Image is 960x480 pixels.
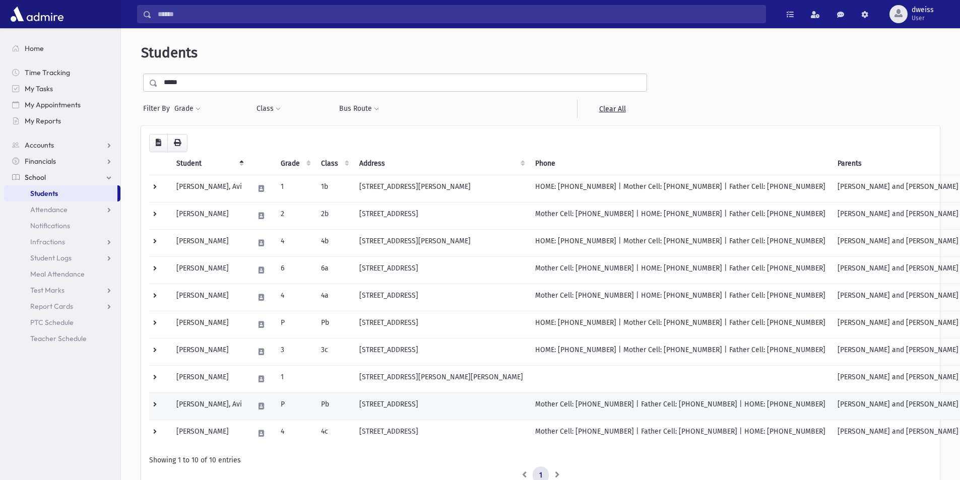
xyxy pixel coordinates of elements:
[170,338,248,365] td: [PERSON_NAME]
[4,282,120,298] a: Test Marks
[170,202,248,229] td: [PERSON_NAME]
[339,100,379,118] button: Bus Route
[170,284,248,311] td: [PERSON_NAME]
[149,134,168,152] button: CSV
[529,202,831,229] td: Mother Cell: [PHONE_NUMBER] | HOME: [PHONE_NUMBER] | Father Cell: [PHONE_NUMBER]
[170,152,248,175] th: Student: activate to sort column descending
[167,134,187,152] button: Print
[4,153,120,169] a: Financials
[577,100,647,118] a: Clear All
[30,302,73,311] span: Report Cards
[275,175,315,202] td: 1
[353,338,529,365] td: [STREET_ADDRESS]
[170,392,248,420] td: [PERSON_NAME], Avi
[315,229,353,256] td: 4b
[4,97,120,113] a: My Appointments
[315,392,353,420] td: Pb
[149,455,932,465] div: Showing 1 to 10 of 10 entries
[4,330,120,347] a: Teacher Schedule
[275,392,315,420] td: P
[275,365,315,392] td: 1
[275,202,315,229] td: 2
[275,284,315,311] td: 4
[30,269,85,279] span: Meal Attendance
[141,44,198,61] span: Students
[30,237,65,246] span: Infractions
[25,44,44,53] span: Home
[529,311,831,338] td: HOME: [PHONE_NUMBER] | Mother Cell: [PHONE_NUMBER] | Father Cell: [PHONE_NUMBER]
[30,318,74,327] span: PTC Schedule
[30,334,87,343] span: Teacher Schedule
[275,256,315,284] td: 6
[529,175,831,202] td: HOME: [PHONE_NUMBER] | Mother Cell: [PHONE_NUMBER] | Father Cell: [PHONE_NUMBER]
[4,185,117,201] a: Students
[30,286,65,295] span: Test Marks
[315,284,353,311] td: 4a
[4,113,120,129] a: My Reports
[529,256,831,284] td: Mother Cell: [PHONE_NUMBER] | HOME: [PHONE_NUMBER] | Father Cell: [PHONE_NUMBER]
[315,311,353,338] td: Pb
[4,81,120,97] a: My Tasks
[8,4,66,24] img: AdmirePro
[256,100,281,118] button: Class
[170,311,248,338] td: [PERSON_NAME]
[170,256,248,284] td: [PERSON_NAME]
[30,189,58,198] span: Students
[353,202,529,229] td: [STREET_ADDRESS]
[4,64,120,81] a: Time Tracking
[25,157,56,166] span: Financials
[275,420,315,447] td: 4
[353,175,529,202] td: [STREET_ADDRESS][PERSON_NAME]
[353,311,529,338] td: [STREET_ADDRESS]
[25,173,46,182] span: School
[4,169,120,185] a: School
[275,311,315,338] td: P
[315,420,353,447] td: 4c
[275,152,315,175] th: Grade: activate to sort column ascending
[275,338,315,365] td: 3
[25,100,81,109] span: My Appointments
[25,84,53,93] span: My Tasks
[275,229,315,256] td: 4
[25,68,70,77] span: Time Tracking
[4,266,120,282] a: Meal Attendance
[174,100,201,118] button: Grade
[353,229,529,256] td: [STREET_ADDRESS][PERSON_NAME]
[4,314,120,330] a: PTC Schedule
[4,218,120,234] a: Notifications
[529,229,831,256] td: HOME: [PHONE_NUMBER] | Mother Cell: [PHONE_NUMBER] | Father Cell: [PHONE_NUMBER]
[4,250,120,266] a: Student Logs
[912,14,934,22] span: User
[30,253,72,262] span: Student Logs
[912,6,934,14] span: dweiss
[4,298,120,314] a: Report Cards
[30,221,70,230] span: Notifications
[170,420,248,447] td: [PERSON_NAME]
[315,202,353,229] td: 2b
[353,420,529,447] td: [STREET_ADDRESS]
[315,152,353,175] th: Class: activate to sort column ascending
[4,201,120,218] a: Attendance
[529,420,831,447] td: Mother Cell: [PHONE_NUMBER] | Father Cell: [PHONE_NUMBER] | HOME: [PHONE_NUMBER]
[170,229,248,256] td: [PERSON_NAME]
[353,284,529,311] td: [STREET_ADDRESS]
[529,152,831,175] th: Phone
[353,256,529,284] td: [STREET_ADDRESS]
[25,141,54,150] span: Accounts
[170,365,248,392] td: [PERSON_NAME]
[315,338,353,365] td: 3c
[4,137,120,153] a: Accounts
[315,175,353,202] td: 1b
[529,284,831,311] td: Mother Cell: [PHONE_NUMBER] | HOME: [PHONE_NUMBER] | Father Cell: [PHONE_NUMBER]
[315,256,353,284] td: 6a
[4,40,120,56] a: Home
[30,205,68,214] span: Attendance
[170,175,248,202] td: [PERSON_NAME], Avi
[4,234,120,250] a: Infractions
[353,392,529,420] td: [STREET_ADDRESS]
[25,116,61,125] span: My Reports
[529,338,831,365] td: HOME: [PHONE_NUMBER] | Mother Cell: [PHONE_NUMBER] | Father Cell: [PHONE_NUMBER]
[529,392,831,420] td: Mother Cell: [PHONE_NUMBER] | Father Cell: [PHONE_NUMBER] | HOME: [PHONE_NUMBER]
[353,152,529,175] th: Address: activate to sort column ascending
[143,103,174,114] span: Filter By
